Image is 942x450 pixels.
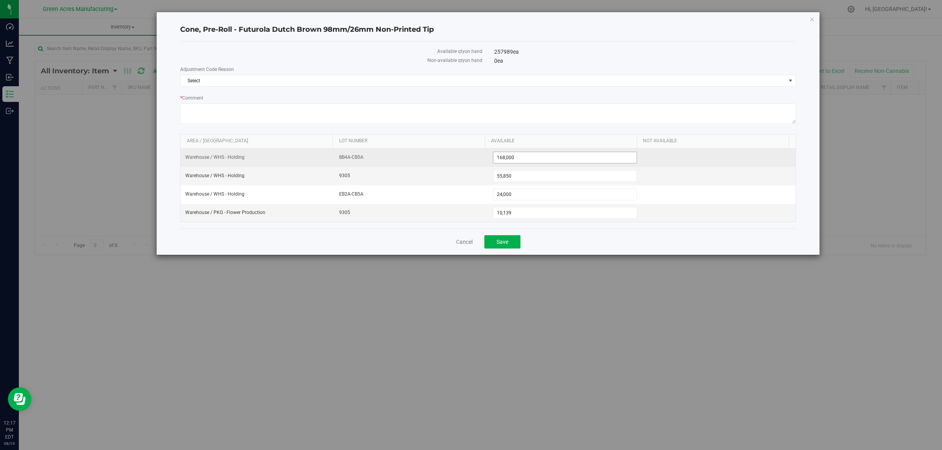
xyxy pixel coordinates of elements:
button: Save [484,235,520,249]
span: 9305 [339,172,484,180]
span: Warehouse / WHS - Holding [185,191,245,198]
input: 55,850 [493,171,637,181]
span: ea [513,49,519,55]
label: Adjustment Code Reason [180,66,796,73]
input: 10,139 [493,207,637,218]
a: Available [491,138,634,144]
span: Warehouse / PKG - Flower Production [185,209,265,216]
span: Select [181,75,786,86]
span: 9305 [339,209,484,216]
span: Warehouse / WHS - Holding [185,154,245,161]
a: Lot Number [339,138,482,144]
span: 257989 [494,49,519,55]
iframe: Resource center [8,387,31,411]
span: on hand [465,49,482,54]
span: BB4A-CB5A [339,154,484,161]
span: EB2A-CB5A [339,191,484,198]
input: 168,000 [493,152,637,163]
span: on hand [465,58,482,63]
h4: Cone, Pre-Roll - Futurola Dutch Brown 98mm/26mm Non-Printed Tip [180,25,796,35]
a: Cancel [456,238,473,246]
a: Not Available [643,138,786,144]
span: Warehouse / WHS - Holding [185,172,245,180]
span: Save [497,239,508,245]
span: ea [497,58,503,64]
a: Area / [GEOGRAPHIC_DATA] [187,138,330,144]
label: Available qty [180,48,482,55]
input: 24,000 [493,189,637,200]
span: select [786,75,796,86]
label: Non-available qty [180,57,482,64]
label: Comment [180,94,796,102]
span: 0 [494,58,503,64]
